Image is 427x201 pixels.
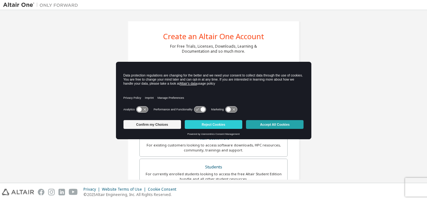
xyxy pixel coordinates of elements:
img: altair_logo.svg [2,189,34,195]
div: Cookie Consent [148,187,180,192]
img: instagram.svg [48,189,55,195]
img: youtube.svg [69,189,78,195]
div: Website Terms of Use [102,187,148,192]
div: Privacy [83,187,102,192]
img: Altair One [3,2,81,8]
p: © 2025 Altair Engineering, Inc. All Rights Reserved. [83,192,180,197]
img: linkedin.svg [58,189,65,195]
div: For currently enrolled students looking to access the free Altair Student Edition bundle and all ... [143,172,284,182]
div: Create an Altair One Account [163,33,264,40]
div: For existing customers looking to access software downloads, HPC resources, community, trainings ... [143,143,284,153]
div: Students [143,163,284,172]
img: facebook.svg [38,189,44,195]
div: For Free Trials, Licenses, Downloads, Learning & Documentation and so much more. [170,44,257,54]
